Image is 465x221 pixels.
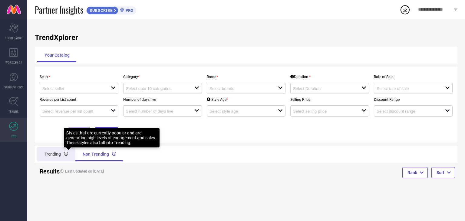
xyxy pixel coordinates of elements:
[374,97,453,102] p: Discount Range
[66,130,157,145] div: Styles that are currently popular and are generating high levels of engagement and sales. These s...
[290,97,369,102] p: Selling Price
[293,86,355,91] input: Select Duration
[40,168,52,175] h2: Results
[8,109,19,114] span: TRENDS
[293,109,355,114] input: Select selling price
[5,85,23,89] span: SUGGESTIONS
[402,167,428,178] button: Rank
[126,86,187,91] input: Select upto 10 categories
[209,109,271,114] input: Select style age
[400,4,411,15] div: Open download list
[290,75,311,79] div: Duration
[207,97,228,102] div: Style Age
[37,147,75,161] div: Trending
[86,5,136,15] a: SUBSCRIBEPRO
[40,75,118,79] p: Seller
[68,127,90,138] button: Reset
[87,8,114,13] span: SUBSCRIBE
[377,109,438,114] input: Select discount range
[42,109,104,114] input: Select revenue per list count
[377,86,438,91] input: Select rate of sale
[207,75,285,79] p: Brand
[75,147,124,161] div: Non Trending
[124,8,133,13] span: PRO
[5,60,22,65] span: WORKSPACE
[123,97,202,102] p: Number of days live
[126,109,187,114] input: Select number of days live
[11,134,17,138] span: FWD
[37,48,77,62] div: Your Catalog
[5,36,23,40] span: SCORECARDS
[374,75,453,79] p: Rate of Sale
[40,97,118,102] p: Revenue per List count
[209,86,271,91] input: Select brands
[35,4,83,16] span: Partner Insights
[431,167,455,178] button: Sort
[42,86,104,91] input: Select seller
[35,33,457,42] h1: TrendXplorer
[57,169,224,173] h4: Last Updated on [DATE]
[123,75,202,79] p: Category
[95,127,118,138] button: Search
